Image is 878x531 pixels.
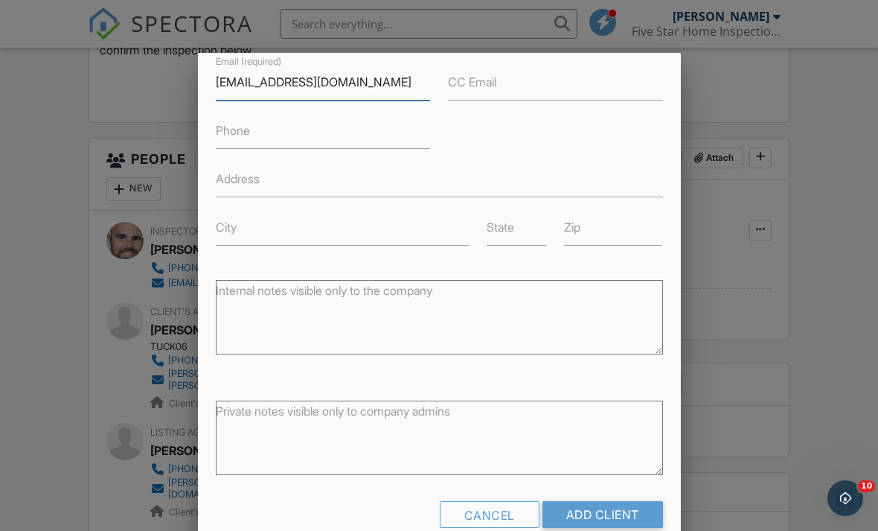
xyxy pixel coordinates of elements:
label: Email (required) [216,55,281,69]
label: Phone [216,122,250,139]
div: Cancel [440,501,539,528]
label: Internal notes visible only to the company [216,282,432,299]
label: Address [216,171,260,187]
label: Zip [564,219,580,235]
label: Private notes visible only to company admins [216,403,450,419]
iframe: Intercom live chat [827,480,863,516]
label: City [216,219,237,235]
label: State [487,219,514,235]
label: CC Email [448,74,496,90]
span: 10 [858,480,875,492]
input: Add Client [542,501,663,528]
